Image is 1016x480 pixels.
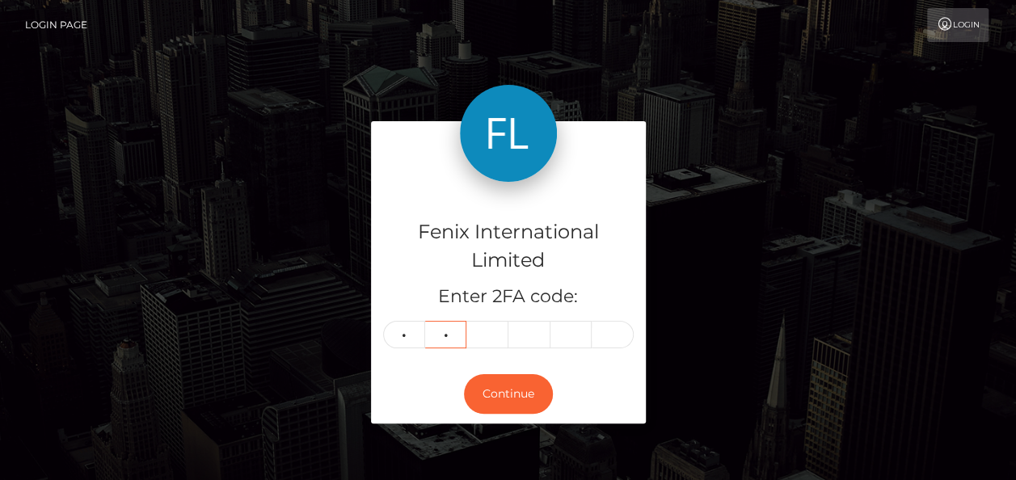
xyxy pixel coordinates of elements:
h5: Enter 2FA code: [383,284,634,309]
img: Fenix International Limited [460,85,557,182]
h4: Fenix International Limited [383,218,634,275]
button: Continue [464,374,553,414]
a: Login Page [25,8,87,42]
a: Login [927,8,989,42]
